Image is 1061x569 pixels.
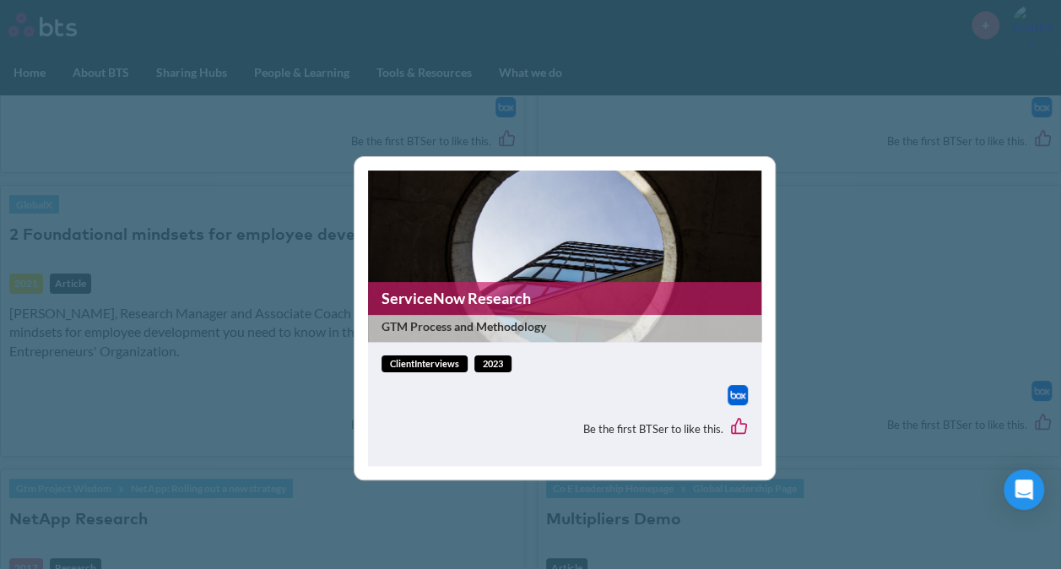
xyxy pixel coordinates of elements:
[382,405,748,452] div: Be the first BTSer to like this.
[728,385,748,405] a: Download file from Box
[382,318,744,335] span: GTM Process and Methodology
[728,385,748,405] img: Box logo
[368,282,761,315] a: ServiceNow Research
[382,355,468,373] span: clientInterviews
[1004,469,1044,510] div: Open Intercom Messenger
[474,355,512,373] span: 2023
